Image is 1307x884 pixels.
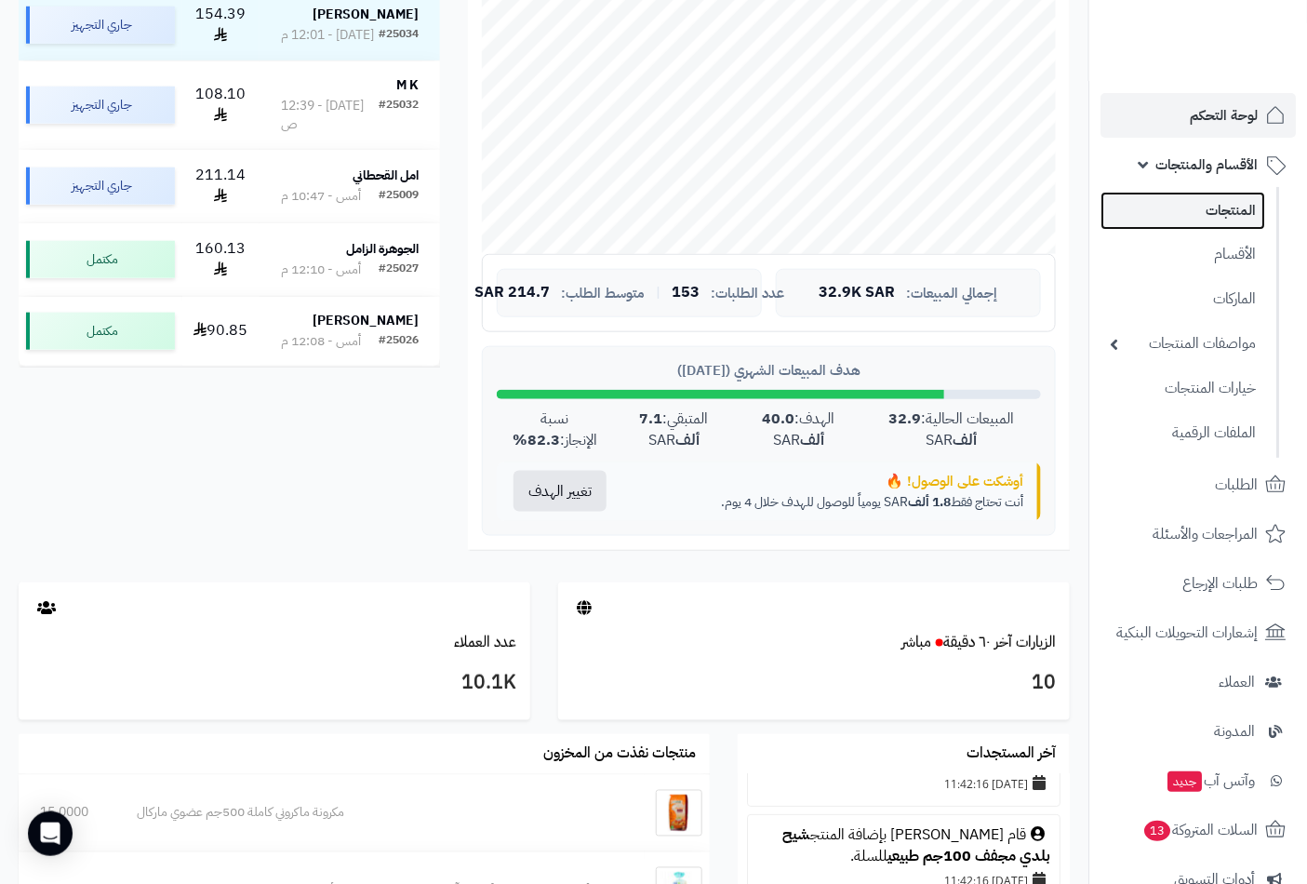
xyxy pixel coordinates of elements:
[396,75,419,95] strong: M K
[1100,660,1296,704] a: العملاء
[379,261,419,279] div: #25027
[497,409,612,451] div: نسبة الإنجاز:
[33,667,516,699] h3: 10.1K
[281,187,361,206] div: أمس - 10:47 م
[281,26,374,45] div: [DATE] - 12:01 م
[1100,758,1296,803] a: وآتس آبجديد
[1155,152,1258,178] span: الأقسام والمنتجات
[281,261,361,279] div: أمس - 12:10 م
[656,286,660,300] span: |
[1100,808,1296,852] a: السلات المتروكة13
[513,471,607,512] button: تغيير الهدف
[379,97,419,134] div: #25032
[474,285,550,301] span: 214.7 SAR
[182,150,260,222] td: 211.14
[1153,521,1258,547] span: المراجعات والأسئلة
[612,409,735,451] div: المتبقي: SAR
[379,187,419,206] div: #25009
[901,631,931,653] small: مباشر
[1100,561,1296,606] a: طلبات الإرجاع
[672,285,700,301] span: 153
[901,631,1056,653] a: الزيارات آخر ٦٠ دقيقةمباشر
[1142,817,1258,843] span: السلات المتروكة
[757,770,1050,797] div: [DATE] 11:42:16
[1100,93,1296,138] a: لوحة التحكم
[138,804,623,823] div: مكرونة ماكروني كاملة 500جم عضوي ماركال
[182,297,260,366] td: 90.85
[711,286,784,301] span: عدد الطلبات:
[1100,324,1265,364] a: مواصفات المنتجات
[26,241,175,278] div: مكتمل
[967,746,1056,763] h3: آخر المستجدات
[820,285,896,301] span: 32.9K SAR
[1167,771,1202,792] span: جديد
[1144,821,1170,841] span: 13
[1215,472,1258,498] span: الطلبات
[1100,234,1265,275] a: الأقسام
[637,472,1023,491] div: أوشكت على الوصول! 🔥
[735,409,861,451] div: الهدف: SAR
[1214,718,1255,744] span: المدونة
[1166,768,1255,794] span: وآتس آب
[1219,669,1255,695] span: العملاء
[1100,192,1265,230] a: المنتجات
[908,492,951,512] strong: 1.8 ألف
[1100,279,1265,319] a: الماركات
[497,361,1041,381] div: هدف المبيعات الشهري ([DATE])
[346,239,419,259] strong: الجوهرة الزامل
[561,286,645,301] span: متوسط الطلب:
[762,408,824,451] strong: 40.0 ألف
[656,790,702,837] img: مكرونة ماكروني كاملة 500جم عضوي ماركال
[26,87,175,124] div: جاري التجهيز
[1100,610,1296,655] a: إشعارات التحويلات البنكية
[543,746,696,763] h3: منتجات نفذت من المخزون
[182,223,260,296] td: 160.13
[379,332,419,351] div: #25026
[28,811,73,856] div: Open Intercom Messenger
[40,804,95,823] div: 15.0000
[637,493,1023,512] p: أنت تحتاج فقط SAR يومياً للوصول للهدف خلال 4 يوم.
[1100,512,1296,556] a: المراجعات والأسئلة
[513,429,560,451] strong: 82.3%
[782,824,1050,867] a: شيح بلدي مجفف 100جم طبيعي
[1116,620,1258,646] span: إشعارات التحويلات البنكية
[639,408,700,451] strong: 7.1 ألف
[379,26,419,45] div: #25034
[182,61,260,149] td: 108.10
[26,7,175,44] div: جاري التجهيز
[281,332,361,351] div: أمس - 12:08 م
[26,313,175,350] div: مكتمل
[572,667,1056,699] h3: 10
[281,97,380,134] div: [DATE] - 12:39 ص
[313,311,419,330] strong: [PERSON_NAME]
[907,286,998,301] span: إجمالي المبيعات:
[1100,413,1265,453] a: الملفات الرقمية
[454,631,516,653] a: عدد العملاء
[1100,462,1296,507] a: الطلبات
[313,5,419,24] strong: [PERSON_NAME]
[1182,570,1258,596] span: طلبات الإرجاع
[353,166,419,185] strong: امل القحطاني
[861,409,1041,451] div: المبيعات الحالية: SAR
[1100,709,1296,754] a: المدونة
[757,824,1050,867] div: قام [PERSON_NAME] بإضافة المنتج للسلة.
[1100,368,1265,409] a: خيارات المنتجات
[1190,102,1258,128] span: لوحة التحكم
[888,408,977,451] strong: 32.9 ألف
[26,167,175,205] div: جاري التجهيز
